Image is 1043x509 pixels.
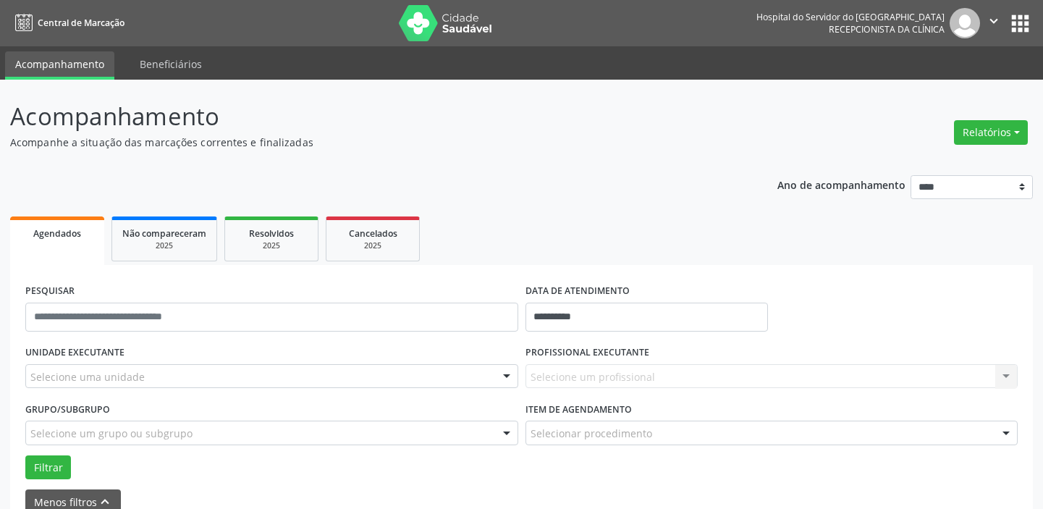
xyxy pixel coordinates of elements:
a: Beneficiários [130,51,212,77]
button: Filtrar [25,455,71,480]
span: Resolvidos [249,227,294,240]
div: Hospital do Servidor do [GEOGRAPHIC_DATA] [756,11,945,23]
span: Central de Marcação [38,17,124,29]
span: Cancelados [349,227,397,240]
div: 2025 [122,240,206,251]
a: Central de Marcação [10,11,124,35]
label: DATA DE ATENDIMENTO [525,280,630,303]
p: Ano de acompanhamento [777,175,905,193]
a: Acompanhamento [5,51,114,80]
p: Acompanhe a situação das marcações correntes e finalizadas [10,135,726,150]
span: Selecione uma unidade [30,369,145,384]
label: Item de agendamento [525,398,632,421]
button: apps [1008,11,1033,36]
button:  [980,8,1008,38]
p: Acompanhamento [10,98,726,135]
span: Selecione um grupo ou subgrupo [30,426,193,441]
img: img [950,8,980,38]
label: UNIDADE EXECUTANTE [25,342,124,364]
span: Não compareceram [122,227,206,240]
span: Agendados [33,227,81,240]
span: Recepcionista da clínica [829,23,945,35]
label: Grupo/Subgrupo [25,398,110,421]
button: Relatórios [954,120,1028,145]
span: Selecionar procedimento [531,426,652,441]
i:  [986,13,1002,29]
label: PROFISSIONAL EXECUTANTE [525,342,649,364]
div: 2025 [235,240,308,251]
div: 2025 [337,240,409,251]
label: PESQUISAR [25,280,75,303]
